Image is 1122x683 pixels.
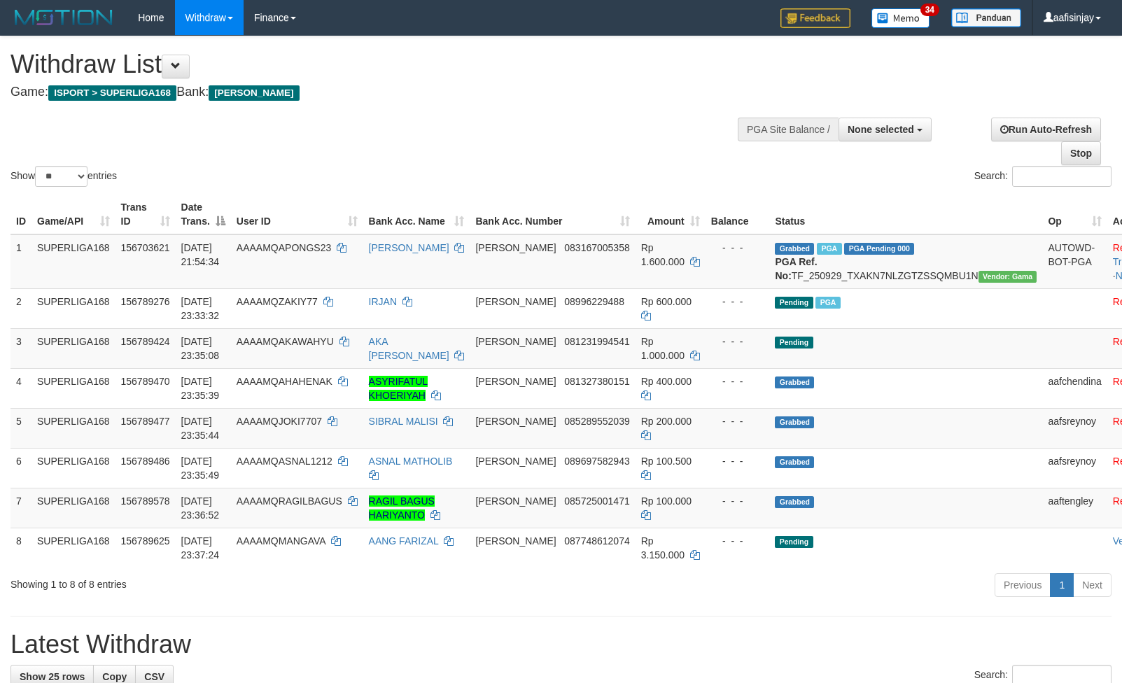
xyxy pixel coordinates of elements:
span: 156789486 [121,456,170,467]
span: 156789625 [121,535,170,547]
td: aafsreynoy [1042,448,1107,488]
div: - - - [711,414,764,428]
span: Pending [775,337,813,348]
span: Rp 100.500 [641,456,692,467]
span: [DATE] 23:35:39 [181,376,220,401]
a: AKA [PERSON_NAME] [369,336,449,361]
td: 1 [10,234,31,289]
span: Rp 3.150.000 [641,535,685,561]
span: Grabbed [775,376,814,388]
span: None selected [848,124,914,135]
td: 7 [10,488,31,528]
div: - - - [711,534,764,548]
a: Previous [995,573,1051,597]
h1: Latest Withdraw [10,631,1112,659]
td: aaftengley [1042,488,1107,528]
td: SUPERLIGA168 [31,368,115,408]
span: Copy 089697582943 to clipboard [564,456,629,467]
span: 34 [920,3,939,16]
a: SIBRAL MALISI [369,416,438,427]
a: ASYRIFATUL KHOERIYAH [369,376,428,401]
span: Grabbed [775,496,814,508]
td: 2 [10,288,31,328]
span: AAAAMQZAKIY77 [237,296,318,307]
span: Copy 081231994541 to clipboard [564,336,629,347]
span: AAAAMQAPONGS23 [237,242,331,253]
div: - - - [711,494,764,508]
span: [DATE] 21:54:34 [181,242,220,267]
td: SUPERLIGA168 [31,288,115,328]
span: 156789424 [121,336,170,347]
span: Copy 08996229488 to clipboard [564,296,624,307]
span: [PERSON_NAME] [475,376,556,387]
span: [PERSON_NAME] [475,456,556,467]
span: AAAAMQRAGILBAGUS [237,495,342,507]
span: 156789477 [121,416,170,427]
span: AAAAMQMANGAVA [237,535,325,547]
select: Showentries [35,166,87,187]
span: Pending [775,536,813,548]
th: Bank Acc. Name: activate to sort column ascending [363,195,470,234]
td: 8 [10,528,31,568]
span: ISPORT > SUPERLIGA168 [48,85,176,101]
span: Rp 1.600.000 [641,242,685,267]
span: [PERSON_NAME] [475,535,556,547]
a: AANG FARIZAL [369,535,439,547]
a: ASNAL MATHOLIB [369,456,453,467]
td: 6 [10,448,31,488]
div: - - - [711,335,764,348]
td: SUPERLIGA168 [31,528,115,568]
span: Copy [102,671,127,682]
th: Bank Acc. Number: activate to sort column ascending [470,195,635,234]
span: [DATE] 23:35:49 [181,456,220,481]
td: TF_250929_TXAKN7NLZGTZSSQMBU1N [769,234,1042,289]
span: Grabbed [775,416,814,428]
span: [PERSON_NAME] [475,336,556,347]
span: [PERSON_NAME] [475,242,556,253]
div: Showing 1 to 8 of 8 entries [10,572,457,591]
span: Copy 085289552039 to clipboard [564,416,629,427]
th: Status [769,195,1042,234]
img: MOTION_logo.png [10,7,117,28]
span: 156789276 [121,296,170,307]
a: IRJAN [369,296,397,307]
span: Vendor URL: https://trx31.1velocity.biz [979,271,1037,283]
td: AUTOWD-BOT-PGA [1042,234,1107,289]
th: User ID: activate to sort column ascending [231,195,363,234]
span: Rp 1.000.000 [641,336,685,361]
span: [DATE] 23:36:52 [181,495,220,521]
span: Copy 087748612074 to clipboard [564,535,629,547]
span: Copy 085725001471 to clipboard [564,495,629,507]
td: SUPERLIGA168 [31,448,115,488]
span: Rp 600.000 [641,296,692,307]
img: Feedback.jpg [780,8,850,28]
h1: Withdraw List [10,50,734,78]
span: 156789578 [121,495,170,507]
span: PGA Pending [844,243,914,255]
label: Show entries [10,166,117,187]
th: Amount: activate to sort column ascending [636,195,706,234]
h4: Game: Bank: [10,85,734,99]
span: Show 25 rows [20,671,85,682]
button: None selected [839,118,932,141]
a: [PERSON_NAME] [369,242,449,253]
td: 4 [10,368,31,408]
span: Copy 083167005358 to clipboard [564,242,629,253]
td: SUPERLIGA168 [31,408,115,448]
th: Game/API: activate to sort column ascending [31,195,115,234]
span: CSV [144,671,164,682]
span: 156703621 [121,242,170,253]
td: aafchendina [1042,368,1107,408]
td: SUPERLIGA168 [31,328,115,368]
input: Search: [1012,166,1112,187]
b: PGA Ref. No: [775,256,817,281]
span: Pending [775,297,813,309]
span: Rp 200.000 [641,416,692,427]
a: Next [1073,573,1112,597]
a: Run Auto-Refresh [991,118,1101,141]
th: Op: activate to sort column ascending [1042,195,1107,234]
div: - - - [711,295,764,309]
td: 3 [10,328,31,368]
th: ID [10,195,31,234]
span: Rp 100.000 [641,495,692,507]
